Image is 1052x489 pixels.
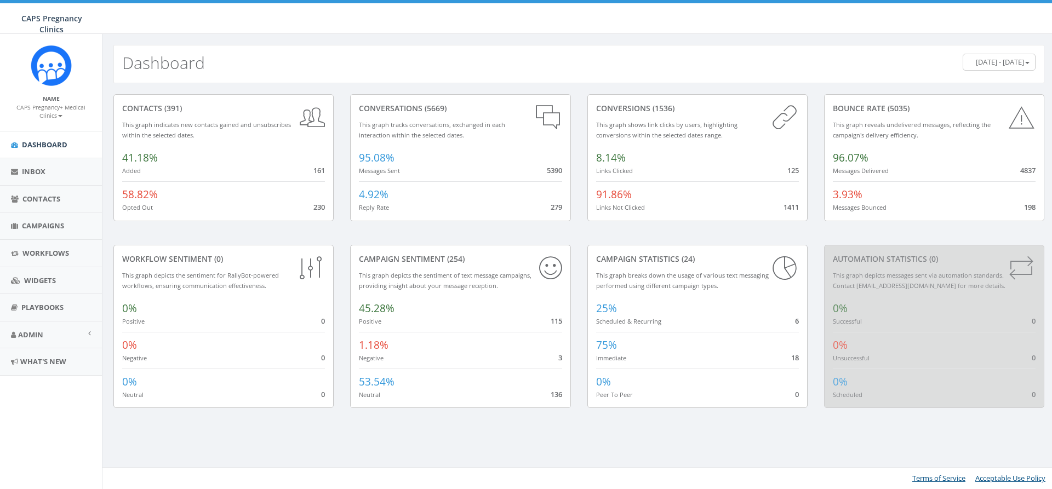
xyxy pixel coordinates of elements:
span: 0 [321,316,325,326]
div: Workflow Sentiment [122,254,325,264]
small: Negative [122,354,147,362]
span: 0% [122,375,137,389]
span: 0% [596,375,611,389]
small: Scheduled [833,390,862,399]
span: 198 [1024,202,1036,212]
small: Messages Delivered [833,166,889,175]
span: 0 [321,353,325,363]
span: 96.07% [833,151,868,165]
span: 0% [122,301,137,315]
span: 0 [1032,316,1036,326]
span: What's New [20,356,66,366]
span: 75% [596,338,617,352]
span: (5669) [422,103,447,113]
div: Campaign Sentiment [359,254,562,264]
small: This graph depicts the sentiment of text message campaigns, providing insight about your message ... [359,271,531,290]
span: (1536) [650,103,674,113]
span: (5035) [885,103,910,113]
span: 95.08% [359,151,395,165]
span: 58.82% [122,187,158,202]
small: Opted Out [122,203,153,211]
small: This graph reveals undelivered messages, reflecting the campaign's delivery efficiency. [833,120,991,139]
small: Neutral [359,390,380,399]
small: Neutral [122,390,144,399]
span: Dashboard [22,140,67,149]
small: Scheduled & Recurring [596,317,661,325]
a: CAPS Pregnancy+ Medical Clinics [16,102,85,120]
span: 3 [558,353,562,363]
div: Automation Statistics [833,254,1036,264]
span: 136 [551,389,562,399]
small: Links Not Clicked [596,203,645,211]
span: Contacts [22,194,60,204]
small: Name [43,95,60,102]
span: 279 [551,202,562,212]
span: 0% [833,375,848,389]
span: Workflows [22,248,69,258]
span: (254) [445,254,465,264]
div: conversations [359,103,562,114]
span: (0) [927,254,938,264]
small: CAPS Pregnancy+ Medical Clinics [16,103,85,120]
small: Added [122,166,141,175]
small: Positive [122,317,145,325]
span: (24) [679,254,695,264]
small: Peer To Peer [596,390,633,399]
span: 1.18% [359,338,388,352]
span: 0 [321,389,325,399]
span: 6 [795,316,799,326]
a: Terms of Service [912,473,965,483]
img: Rally_Corp_Icon_1.png [31,45,72,86]
span: 18 [791,353,799,363]
span: Admin [18,330,43,340]
small: Immediate [596,354,626,362]
small: This graph breaks down the usage of various text messaging performed using different campaign types. [596,271,769,290]
span: 0% [833,301,848,315]
span: 161 [313,165,325,175]
span: 0 [1032,389,1036,399]
small: Links Clicked [596,166,633,175]
small: Successful [833,317,862,325]
h2: Dashboard [122,54,205,72]
small: Messages Bounced [833,203,887,211]
span: (0) [212,254,223,264]
span: Inbox [22,166,45,176]
span: 0 [1032,353,1036,363]
span: 45.28% [359,301,395,315]
small: This graph tracks conversations, exchanged in each interaction within the selected dates. [359,120,505,139]
span: (391) [162,103,182,113]
span: Campaigns [22,221,64,231]
small: This graph shows link clicks by users, highlighting conversions within the selected dates range. [596,120,737,139]
div: contacts [122,103,325,114]
span: 4837 [1020,165,1036,175]
a: Acceptable Use Policy [975,473,1045,483]
span: 1411 [784,202,799,212]
span: 0% [833,338,848,352]
small: Positive [359,317,381,325]
span: Widgets [24,275,56,285]
span: 8.14% [596,151,626,165]
small: Messages Sent [359,166,400,175]
div: Campaign Statistics [596,254,799,264]
span: 115 [551,316,562,326]
small: This graph depicts messages sent via automation standards. Contact [EMAIL_ADDRESS][DOMAIN_NAME] f... [833,271,1005,290]
span: 125 [787,165,799,175]
span: Playbooks [21,302,64,312]
small: Reply Rate [359,203,389,211]
span: CAPS Pregnancy Clinics [21,13,82,34]
span: 230 [313,202,325,212]
span: 4.92% [359,187,388,202]
span: 0 [795,389,799,399]
small: This graph indicates new contacts gained and unsubscribes within the selected dates. [122,120,291,139]
small: Negative [359,354,384,362]
span: 25% [596,301,617,315]
span: 5390 [547,165,562,175]
small: Unsuccessful [833,354,870,362]
small: This graph depicts the sentiment for RallyBot-powered workflows, ensuring communication effective... [122,271,279,290]
span: [DATE] - [DATE] [976,57,1024,67]
span: 3.93% [833,187,862,202]
span: 41.18% [122,151,158,165]
span: 0% [122,338,137,352]
span: 53.54% [359,375,395,389]
div: conversions [596,103,799,114]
